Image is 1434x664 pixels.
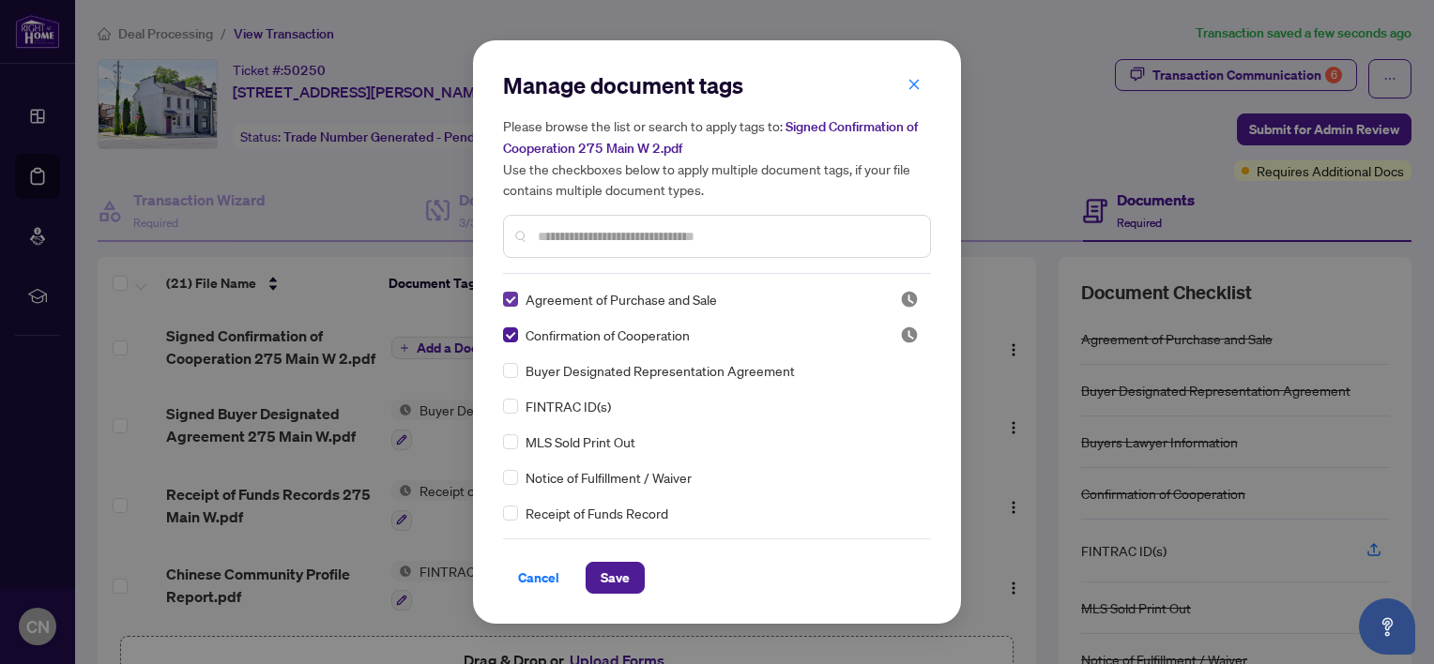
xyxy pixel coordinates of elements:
[900,325,919,344] img: status
[526,503,668,523] span: Receipt of Funds Record
[601,563,630,593] span: Save
[900,325,919,344] span: Pending Review
[503,562,574,594] button: Cancel
[900,290,919,309] img: status
[900,290,919,309] span: Pending Review
[526,467,692,488] span: Notice of Fulfillment / Waiver
[503,115,931,200] h5: Please browse the list or search to apply tags to: Use the checkboxes below to apply multiple doc...
[1359,598,1415,655] button: Open asap
[503,70,931,100] h2: Manage document tags
[908,78,921,91] span: close
[526,431,635,452] span: MLS Sold Print Out
[518,563,559,593] span: Cancel
[586,562,645,594] button: Save
[526,289,717,309] span: Agreement of Purchase and Sale
[526,396,611,416] span: FINTRAC ID(s)
[526,360,795,381] span: Buyer Designated Representation Agreement
[526,324,690,345] span: Confirmation of Cooperation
